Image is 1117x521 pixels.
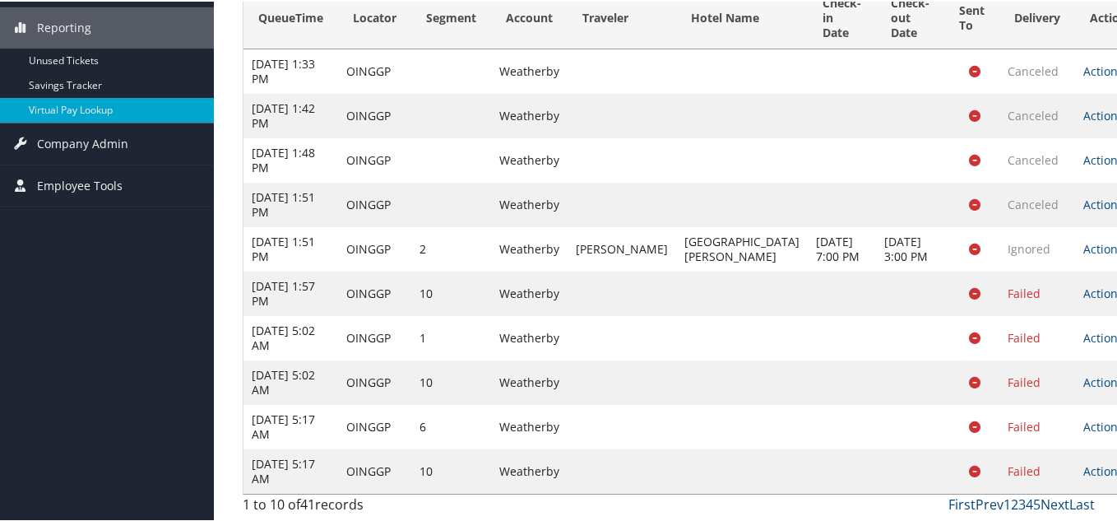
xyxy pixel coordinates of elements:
td: [DATE] 5:17 AM [243,448,338,492]
td: Weatherby [491,137,568,181]
span: Canceled [1008,62,1059,77]
td: 2 [411,226,491,270]
td: [GEOGRAPHIC_DATA][PERSON_NAME] [676,226,808,270]
td: [DATE] 3:00 PM [876,226,944,270]
td: [PERSON_NAME] [568,226,676,270]
td: Weatherby [491,359,568,403]
td: OINGGP [338,137,411,181]
div: 1 to 10 of records [243,493,438,521]
span: Canceled [1008,106,1059,122]
td: [DATE] 5:02 AM [243,359,338,403]
td: OINGGP [338,403,411,448]
td: Weatherby [491,314,568,359]
td: OINGGP [338,270,411,314]
td: 10 [411,448,491,492]
td: [DATE] 1:42 PM [243,92,338,137]
a: First [948,494,976,512]
td: Weatherby [491,448,568,492]
td: [DATE] 1:51 PM [243,226,338,270]
a: 2 [1011,494,1018,512]
span: Failed [1008,284,1041,300]
span: Employee Tools [37,164,123,205]
td: [DATE] 1:33 PM [243,48,338,92]
a: Last [1069,494,1095,512]
span: Failed [1008,417,1041,433]
a: 5 [1033,494,1041,512]
td: 1 [411,314,491,359]
a: 3 [1018,494,1026,512]
td: [DATE] 5:02 AM [243,314,338,359]
td: Weatherby [491,226,568,270]
td: OINGGP [338,48,411,92]
td: OINGGP [338,181,411,226]
span: Company Admin [37,122,128,163]
td: Weatherby [491,403,568,448]
span: Canceled [1008,151,1059,166]
td: Weatherby [491,92,568,137]
span: Failed [1008,462,1041,477]
span: 41 [300,494,315,512]
a: 4 [1026,494,1033,512]
td: OINGGP [338,314,411,359]
td: OINGGP [338,448,411,492]
td: [DATE] 1:48 PM [243,137,338,181]
span: Failed [1008,373,1041,388]
td: 6 [411,403,491,448]
td: [DATE] 5:17 AM [243,403,338,448]
td: Weatherby [491,181,568,226]
td: OINGGP [338,92,411,137]
span: Reporting [37,6,91,47]
a: Next [1041,494,1069,512]
td: [DATE] 1:57 PM [243,270,338,314]
span: Canceled [1008,195,1059,211]
td: OINGGP [338,226,411,270]
td: 10 [411,359,491,403]
span: Ignored [1008,240,1050,255]
td: [DATE] 7:00 PM [808,226,876,270]
td: [DATE] 1:51 PM [243,181,338,226]
a: Prev [976,494,1003,512]
a: 1 [1003,494,1011,512]
td: Weatherby [491,270,568,314]
td: OINGGP [338,359,411,403]
span: Failed [1008,328,1041,344]
td: 10 [411,270,491,314]
td: Weatherby [491,48,568,92]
